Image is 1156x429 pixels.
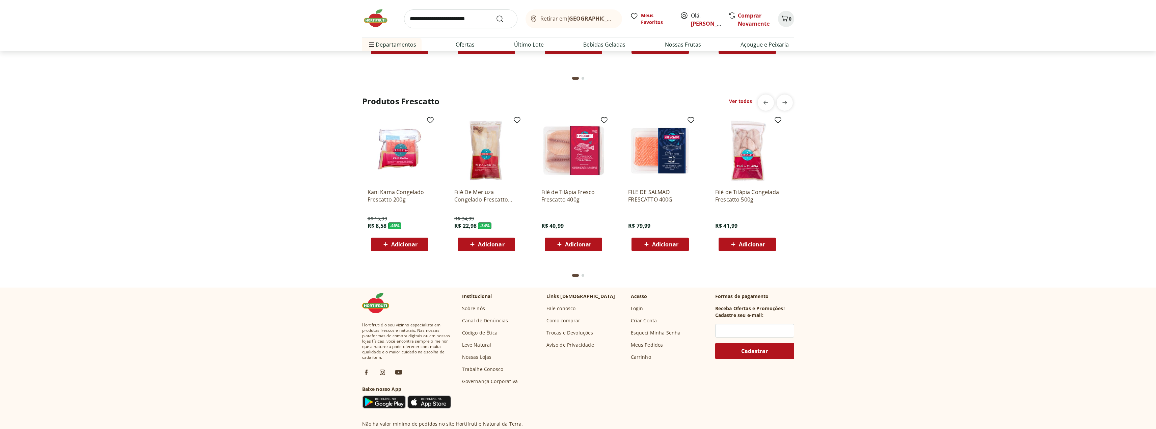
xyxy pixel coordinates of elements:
a: Último Lote [514,41,544,49]
p: Links [DEMOGRAPHIC_DATA] [546,293,615,300]
a: Trabalhe Conosco [462,366,504,373]
span: Adicionar [565,242,591,247]
button: Adicionar [371,238,428,251]
img: Filé de Tilápia Congelada Frescatto 500g [715,119,779,183]
span: Adicionar [739,242,765,247]
button: Current page from fs-carousel [571,70,580,86]
img: FILE DE SALMAO FRESCATTO 400G [628,119,692,183]
span: Meus Favoritos [641,12,672,26]
button: Cadastrar [715,343,794,359]
input: search [404,9,517,28]
img: Hortifruti [362,8,396,28]
span: - 46 % [388,222,402,229]
span: R$ 40,99 [541,222,564,230]
button: Submit Search [496,15,512,23]
span: 0 [789,16,791,22]
button: Go to page 2 from fs-carousel [580,267,586,284]
span: Adicionar [391,242,418,247]
a: Comprar Novamente [738,12,770,27]
span: Cadastrar [741,348,768,354]
a: Bebidas Geladas [583,41,625,49]
a: Leve Natural [462,342,491,348]
span: R$ 15,99 [368,215,387,222]
a: Esqueci Minha Senha [631,329,681,336]
a: Criar Conta [631,317,657,324]
span: Adicionar [652,242,678,247]
button: next [777,95,793,111]
h3: Receba Ofertas e Promoções! [715,305,785,312]
a: Açougue e Peixaria [741,41,789,49]
button: Adicionar [545,238,602,251]
img: Google Play Icon [362,395,406,409]
button: Retirar em[GEOGRAPHIC_DATA]/[GEOGRAPHIC_DATA] [526,9,622,28]
a: Ofertas [456,41,475,49]
img: Filé de Tilápia Fresco Frescatto 400g [541,119,606,183]
a: Aviso de Privacidade [546,342,594,348]
h3: Baixe nosso App [362,386,451,393]
h3: Cadastre seu e-mail: [715,312,763,319]
span: Hortifruti é o seu vizinho especialista em produtos frescos e naturais. Nas nossas plataformas de... [362,322,451,360]
button: Go to page 2 from fs-carousel [580,70,586,86]
button: Current page from fs-carousel [571,267,580,284]
a: Como comprar [546,317,581,324]
span: Departamentos [368,36,416,53]
p: Institucional [462,293,492,300]
a: Carrinho [631,354,651,360]
a: [PERSON_NAME] [691,20,735,27]
a: Filé de Tilápia Fresco Frescatto 400g [541,188,606,203]
a: Meus Favoritos [630,12,672,26]
img: ytb [395,368,403,376]
a: Trocas e Devoluções [546,329,593,336]
a: Nossas Lojas [462,354,492,360]
span: R$ 22,98 [454,222,477,230]
b: [GEOGRAPHIC_DATA]/[GEOGRAPHIC_DATA] [567,15,681,22]
p: Formas de pagamento [715,293,794,300]
span: - 34 % [478,222,491,229]
a: FILE DE SALMAO FRESCATTO 400G [628,188,692,203]
button: Adicionar [719,238,776,251]
button: Adicionar [458,238,515,251]
span: Retirar em [540,16,615,22]
span: R$ 79,99 [628,222,650,230]
span: R$ 8,58 [368,222,387,230]
a: Filé De Merluza Congelado Frescatto 500G [454,188,518,203]
a: Código de Ética [462,329,498,336]
a: Login [631,305,643,312]
a: Governança Corporativa [462,378,518,385]
a: Fale conosco [546,305,576,312]
img: ig [378,368,386,376]
span: Adicionar [478,242,504,247]
h2: Produtos Frescatto [362,96,440,107]
img: Kani Kama Congelado Frescatto 200g [368,119,432,183]
button: Adicionar [631,238,689,251]
p: Não há valor mínimo de pedidos no site Hortifruti e Natural da Terra. [362,421,523,427]
a: Nossas Frutas [665,41,701,49]
a: Ver todos [729,98,752,105]
a: Meus Pedidos [631,342,663,348]
a: Canal de Denúncias [462,317,508,324]
span: R$ 34,99 [454,215,474,222]
span: R$ 41,99 [715,222,737,230]
img: Filé De Merluza Congelado Frescatto 500G [454,119,518,183]
a: Kani Kama Congelado Frescatto 200g [368,188,432,203]
button: previous [758,95,774,111]
button: Carrinho [778,11,794,27]
span: Olá, [691,11,721,28]
img: fb [362,368,370,376]
img: App Store Icon [407,395,451,409]
img: Hortifruti [362,293,396,313]
a: Filé de Tilápia Congelada Frescatto 500g [715,188,779,203]
button: Menu [368,36,376,53]
a: Sobre nós [462,305,485,312]
p: Acesso [631,293,647,300]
